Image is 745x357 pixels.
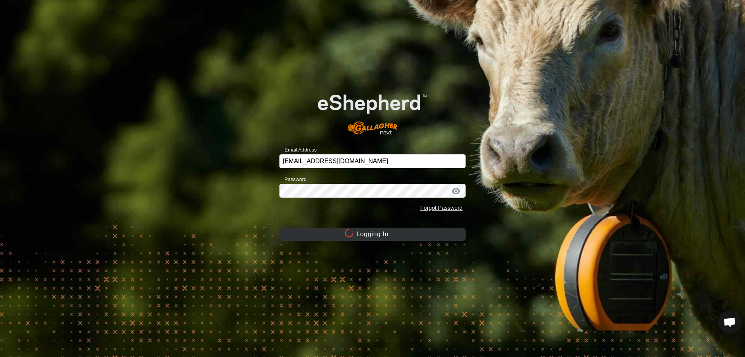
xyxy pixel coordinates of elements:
img: E-shepherd Logo [298,79,447,143]
button: Logging In [279,228,466,241]
input: Email Address [279,154,466,168]
a: Open chat [718,310,742,334]
label: Password [279,176,307,183]
a: Forgot Password [420,205,463,211]
label: Email Address [279,146,317,154]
